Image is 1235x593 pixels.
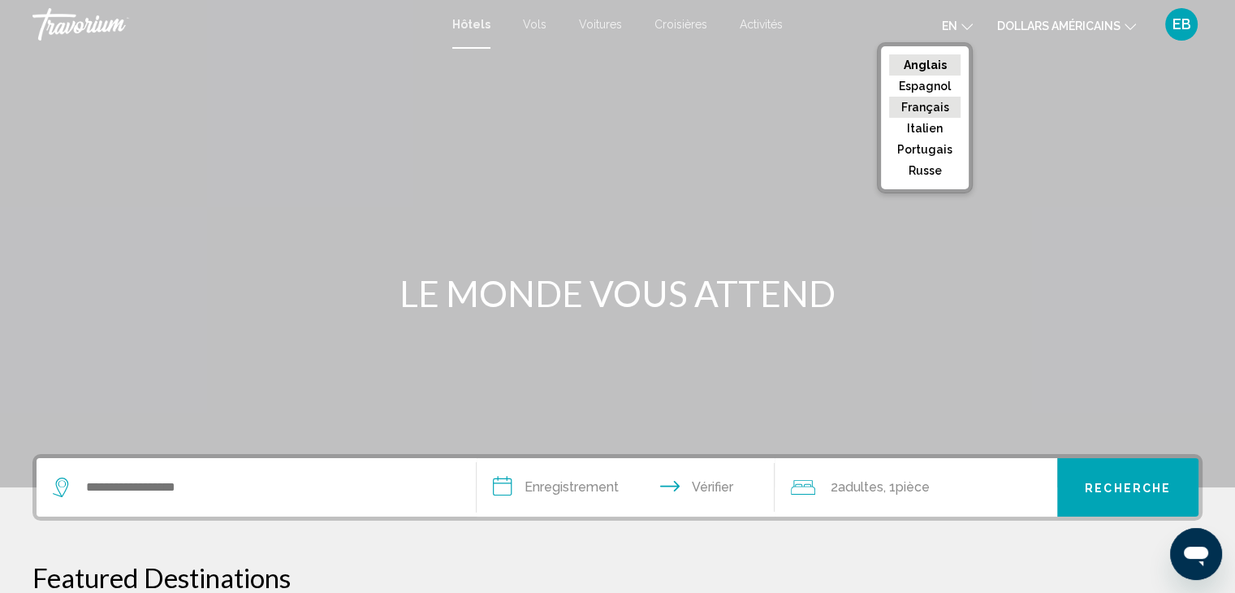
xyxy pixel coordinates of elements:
button: Espagnol [889,76,961,97]
button: Changer de langue [942,14,973,37]
font: pièce [895,479,929,495]
iframe: Bouton de lancement de la fenêtre de messagerie [1170,528,1222,580]
button: Menu utilisateur [1160,7,1203,41]
button: Portugais [889,139,961,160]
a: Croisières [654,18,707,31]
font: Espagnol [899,80,951,93]
font: LE MONDE VOUS ATTEND [399,272,836,314]
font: italien [907,122,943,135]
a: Travorium [32,8,436,41]
button: Français [889,97,961,118]
div: Widget de recherche [37,458,1198,517]
a: Hôtels [452,18,490,31]
button: Anglais [889,54,961,76]
a: Vols [523,18,546,31]
font: 2 [830,479,837,495]
font: , 1 [883,479,895,495]
button: Dates d'arrivée et de départ [477,458,775,517]
button: italien [889,118,961,139]
font: Portugais [897,143,952,156]
button: Changer de devise [997,14,1136,37]
font: russe [909,164,942,177]
a: Voitures [579,18,622,31]
font: EB [1172,15,1191,32]
button: russe [889,160,961,181]
font: dollars américains [997,19,1121,32]
font: en [942,19,957,32]
font: Recherche [1085,482,1171,495]
button: Voyageurs : 2 adultes, 0 enfants [775,458,1057,517]
a: Activités [740,18,783,31]
font: Français [901,101,949,114]
button: Recherche [1057,458,1198,517]
font: Anglais [904,58,947,71]
font: adultes [837,479,883,495]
